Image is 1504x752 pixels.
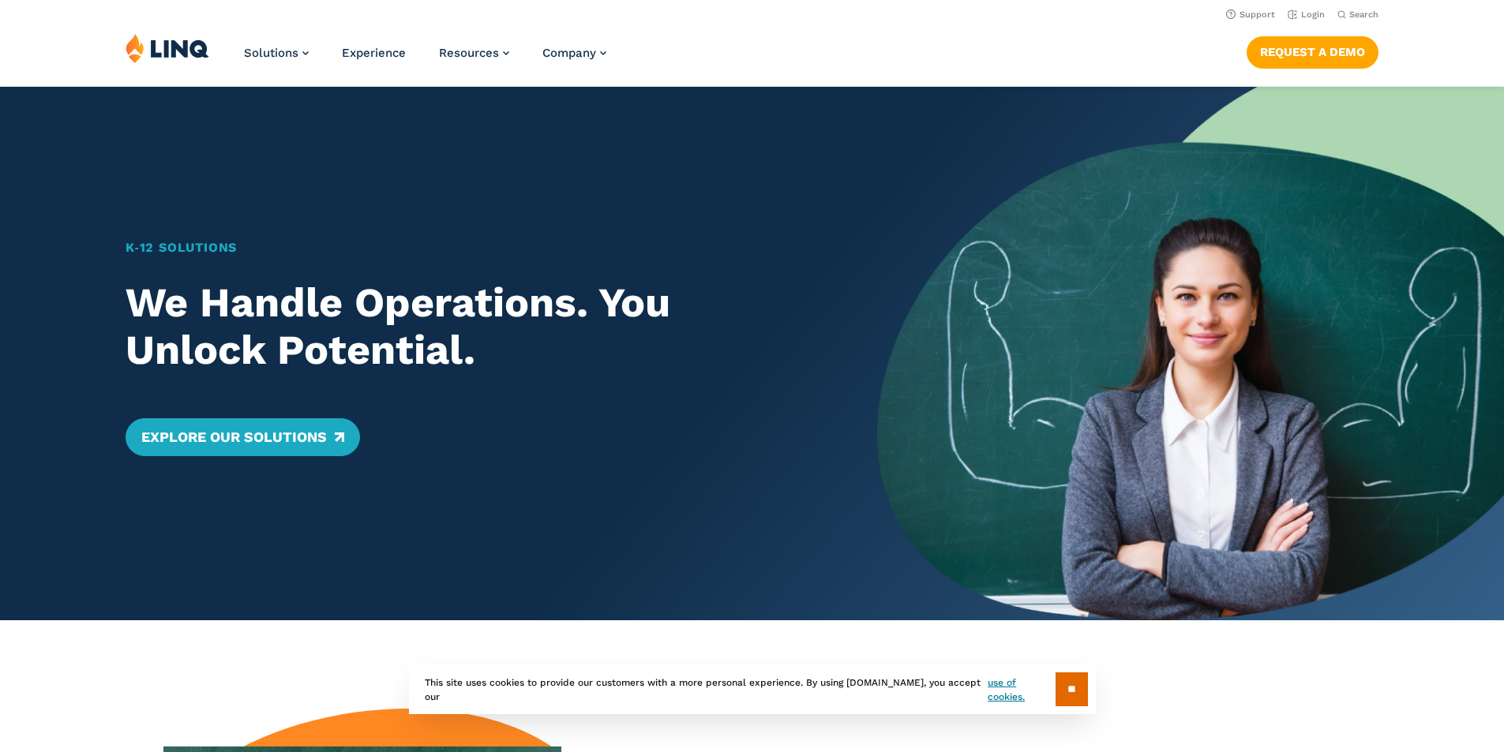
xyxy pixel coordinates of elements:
[542,46,606,60] a: Company
[126,33,209,63] img: LINQ | K‑12 Software
[439,46,509,60] a: Resources
[988,675,1055,704] a: use of cookies.
[126,418,360,456] a: Explore Our Solutions
[409,664,1096,714] div: This site uses cookies to provide our customers with a more personal experience. By using [DOMAIN...
[126,279,816,374] h2: We Handle Operations. You Unlock Potential.
[244,46,309,60] a: Solutions
[1337,9,1378,21] button: Open Search Bar
[1247,36,1378,68] a: Request a Demo
[1349,9,1378,20] span: Search
[1226,9,1275,20] a: Support
[439,46,499,60] span: Resources
[1288,9,1325,20] a: Login
[877,87,1504,620] img: Home Banner
[126,238,816,257] h1: K‑12 Solutions
[1247,33,1378,68] nav: Button Navigation
[244,33,606,85] nav: Primary Navigation
[244,46,298,60] span: Solutions
[542,46,596,60] span: Company
[342,46,406,60] a: Experience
